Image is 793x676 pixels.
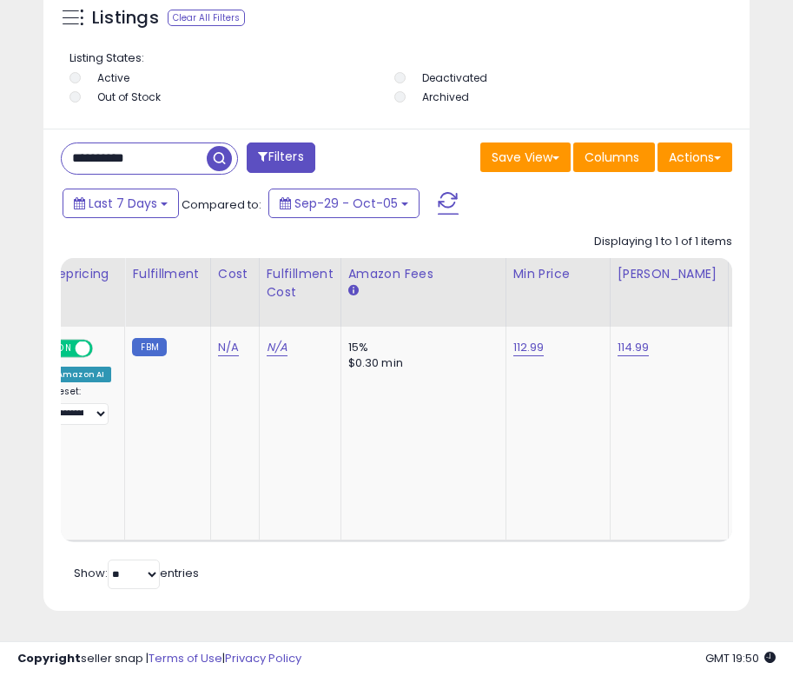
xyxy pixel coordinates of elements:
[594,234,732,250] div: Displaying 1 to 1 of 1 items
[149,650,222,666] a: Terms of Use
[54,341,76,356] span: ON
[89,195,157,212] span: Last 7 Days
[182,196,261,213] span: Compared to:
[218,265,252,283] div: Cost
[348,283,359,299] small: Amazon Fees.
[247,142,314,173] button: Filters
[63,189,179,218] button: Last 7 Days
[422,70,487,85] label: Deactivated
[294,195,398,212] span: Sep-29 - Oct-05
[97,89,161,104] label: Out of Stock
[513,265,603,283] div: Min Price
[17,650,81,666] strong: Copyright
[50,386,111,425] div: Preset:
[92,6,159,30] h5: Listings
[348,265,499,283] div: Amazon Fees
[69,50,728,67] p: Listing States:
[573,142,655,172] button: Columns
[267,339,287,356] a: N/A
[618,339,650,356] a: 114.99
[132,338,166,356] small: FBM
[480,142,571,172] button: Save View
[422,89,469,104] label: Archived
[225,650,301,666] a: Privacy Policy
[74,565,199,581] span: Show: entries
[90,341,118,356] span: OFF
[50,265,117,283] div: Repricing
[50,367,111,382] div: Amazon AI
[168,10,245,26] div: Clear All Filters
[585,149,639,166] span: Columns
[97,70,129,85] label: Active
[658,142,732,172] button: Actions
[618,265,721,283] div: [PERSON_NAME]
[132,265,202,283] div: Fulfillment
[17,651,301,667] div: seller snap | |
[513,339,545,356] a: 112.99
[218,339,239,356] a: N/A
[348,355,492,371] div: $0.30 min
[267,265,334,302] div: Fulfillment Cost
[705,650,776,666] span: 2025-10-13 19:50 GMT
[348,340,492,355] div: 15%
[268,189,420,218] button: Sep-29 - Oct-05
